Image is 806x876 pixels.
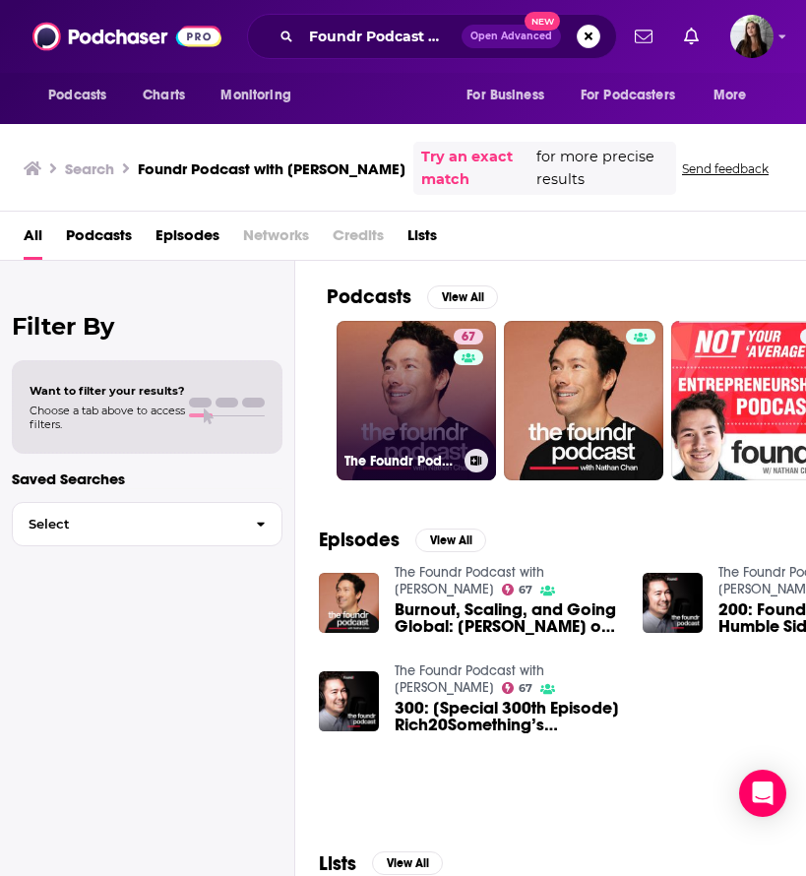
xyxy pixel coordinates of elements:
h2: Filter By [12,312,282,341]
button: View All [415,529,486,552]
span: For Podcasters [581,82,675,109]
h3: The Foundr Podcast with [PERSON_NAME] [344,453,457,469]
span: More [713,82,747,109]
h2: Lists [319,851,356,876]
a: The Foundr Podcast with Nathan Chan [395,564,544,597]
img: User Profile [730,15,774,58]
span: Select [13,518,240,531]
a: 300: [Special 300th Episode] Rich20Something’s Daniel DiPiazza And Foundr’s Nathan Chan Dive Deep... [395,700,619,733]
h3: Foundr Podcast with [PERSON_NAME] [138,159,405,178]
span: 67 [462,328,475,347]
span: Networks [243,219,309,260]
button: Open AdvancedNew [462,25,561,48]
a: PodcastsView All [327,284,498,309]
a: The Foundr Podcast with Nathan Chan [395,662,544,696]
div: Search podcasts, credits, & more... [247,14,617,59]
span: Burnout, Scaling, and Going Global: [PERSON_NAME] on Foundr's 10-Year Anniversary [395,601,619,635]
div: Open Intercom Messenger [739,770,786,817]
a: Charts [130,77,197,114]
span: Monitoring [220,82,290,109]
img: 200: Foundr’s Story: How a Humble Side Project Became a Global Brand, with CEO Nathan Chan [Speci... [643,573,703,633]
a: Lists [407,219,437,260]
a: Show notifications dropdown [627,20,660,53]
span: Podcasts [48,82,106,109]
span: 67 [519,684,532,693]
button: Show profile menu [730,15,774,58]
span: Open Advanced [470,31,552,41]
span: New [525,12,560,31]
img: Burnout, Scaling, and Going Global: Nathan Chan on Foundr's 10-Year Anniversary [319,573,379,633]
button: open menu [34,77,132,114]
h2: Podcasts [327,284,411,309]
a: Episodes [155,219,219,260]
button: open menu [700,77,772,114]
button: Select [12,502,282,546]
a: 67 [502,584,533,595]
a: ListsView All [319,851,443,876]
span: Charts [143,82,185,109]
span: for more precise results [536,146,668,191]
span: Credits [333,219,384,260]
img: Podchaser - Follow, Share and Rate Podcasts [32,18,221,55]
button: open menu [568,77,704,114]
button: View All [372,851,443,875]
a: Burnout, Scaling, and Going Global: Nathan Chan on Foundr's 10-Year Anniversary [395,601,619,635]
input: Search podcasts, credits, & more... [301,21,462,52]
a: All [24,219,42,260]
button: View All [427,285,498,309]
span: 300: [Special 300th Episode] Rich20Something’s [PERSON_NAME] And Foundr’s [PERSON_NAME] Dive Deep... [395,700,619,733]
a: EpisodesView All [319,528,486,552]
h2: Episodes [319,528,400,552]
img: 300: [Special 300th Episode] Rich20Something’s Daniel DiPiazza And Foundr’s Nathan Chan Dive Deep... [319,671,379,731]
span: For Business [466,82,544,109]
a: Show notifications dropdown [676,20,707,53]
span: Logged in as bnmartinn [730,15,774,58]
a: 67The Foundr Podcast with [PERSON_NAME] [337,321,496,480]
span: 67 [519,586,532,594]
a: 67 [502,682,533,694]
span: Want to filter your results? [30,384,185,398]
a: 67 [454,329,483,344]
a: Podcasts [66,219,132,260]
span: Choose a tab above to access filters. [30,404,185,431]
button: Send feedback [676,160,775,177]
a: Try an exact match [421,146,532,191]
button: open menu [453,77,569,114]
p: Saved Searches [12,469,282,488]
button: open menu [207,77,316,114]
h3: Search [65,159,114,178]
